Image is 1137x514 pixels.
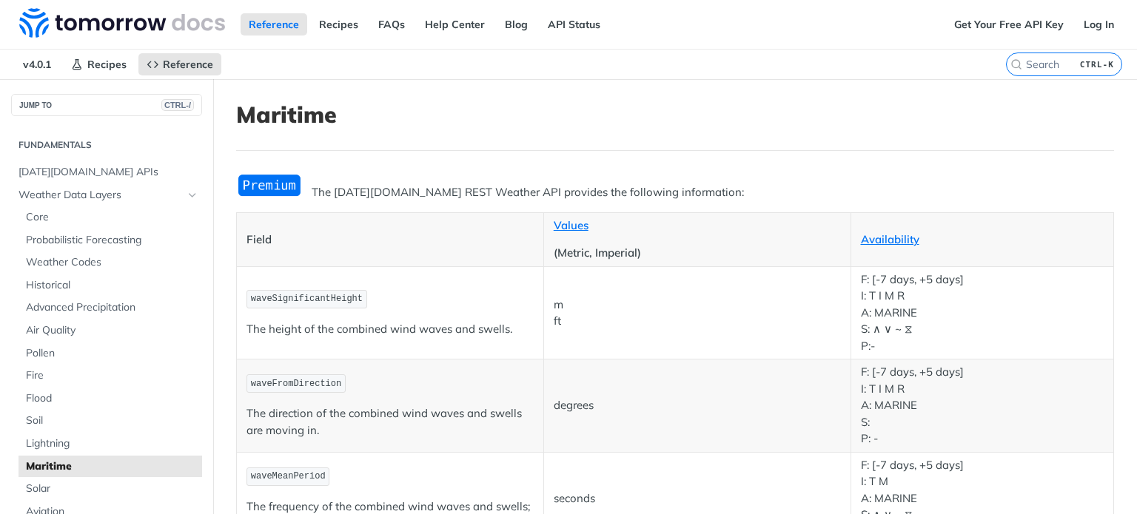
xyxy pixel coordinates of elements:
[861,364,1104,447] p: F: [-7 days, +5 days] I: T I M R A: MARINE S: P: -
[19,342,202,365] a: Pollen
[554,490,841,507] p: seconds
[19,388,202,410] a: Flood
[138,53,221,75] a: Reference
[540,13,608,35] a: API Status
[26,210,198,225] span: Core
[946,13,1072,35] a: Get Your Free API Key
[19,229,202,251] a: Probabilistic Forecasting
[861,271,1104,355] p: F: [-7 days, +5 days] I: T I M R A: MARINE S: ∧ ∨ ~ ⧖ P:-
[63,53,135,75] a: Recipes
[251,379,341,389] span: waveFromDirection
[241,13,307,35] a: Reference
[11,184,202,206] a: Weather Data LayersHide subpages for Weather Data Layers
[246,405,534,439] p: The direction of the combined wind waves and swells are moving in.
[26,255,198,270] span: Weather Codes
[26,368,198,383] span: Fire
[19,297,202,319] a: Advanced Precipitation
[1076,57,1118,72] kbd: CTRL-K
[26,413,198,428] span: Soil
[19,365,202,387] a: Fire
[19,456,202,478] a: Maritime
[11,138,202,152] h2: Fundamentals
[1076,13,1122,35] a: Log In
[11,94,202,116] button: JUMP TOCTRL-/
[417,13,493,35] a: Help Center
[26,233,198,248] span: Probabilistic Forecasting
[26,391,198,406] span: Flood
[19,251,202,274] a: Weather Codes
[246,321,534,338] p: The height of the combined wind waves and swells.
[11,161,202,183] a: [DATE][DOMAIN_NAME] APIs
[26,436,198,451] span: Lightning
[554,245,841,262] p: (Metric, Imperial)
[26,300,198,315] span: Advanced Precipitation
[1010,58,1022,70] svg: Search
[19,319,202,342] a: Air Quality
[26,278,198,293] span: Historical
[246,231,534,248] p: Field
[26,346,198,361] span: Pollen
[26,459,198,474] span: Maritime
[19,433,202,455] a: Lightning
[554,297,841,330] p: m ft
[26,481,198,496] span: Solar
[19,206,202,229] a: Core
[19,8,225,38] img: Tomorrow.io Weather API Docs
[19,410,202,432] a: Soil
[87,58,127,71] span: Recipes
[236,101,1114,128] h1: Maritime
[554,218,588,232] a: Values
[19,274,202,297] a: Historical
[554,397,841,414] p: degrees
[251,471,326,481] span: waveMeanPeriod
[861,232,919,246] a: Availability
[236,184,1114,201] p: The [DATE][DOMAIN_NAME] REST Weather API provides the following information:
[497,13,536,35] a: Blog
[163,58,213,71] span: Reference
[19,165,198,180] span: [DATE][DOMAIN_NAME] APIs
[19,478,202,500] a: Solar
[311,13,366,35] a: Recipes
[19,188,183,203] span: Weather Data Layers
[187,189,198,201] button: Hide subpages for Weather Data Layers
[15,53,59,75] span: v4.0.1
[161,99,194,111] span: CTRL-/
[370,13,413,35] a: FAQs
[251,294,363,304] span: waveSignificantHeight
[26,323,198,338] span: Air Quality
